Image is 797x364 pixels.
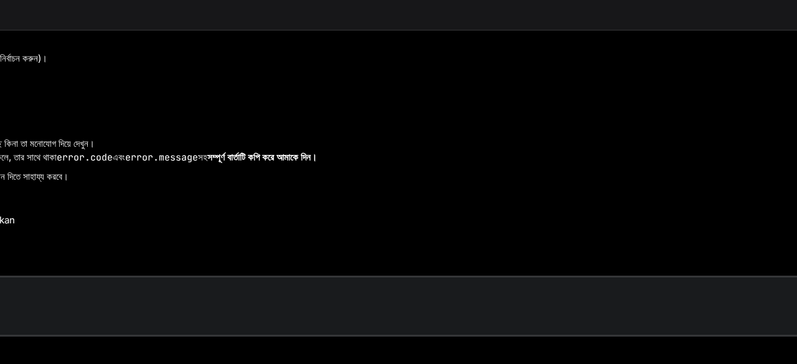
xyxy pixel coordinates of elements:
code: error.code [57,151,113,164]
strong: সম্পূর্ণ বার্তাটি কপি করে আমাকে দিন। [207,151,317,163]
code: error.message [125,151,198,164]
